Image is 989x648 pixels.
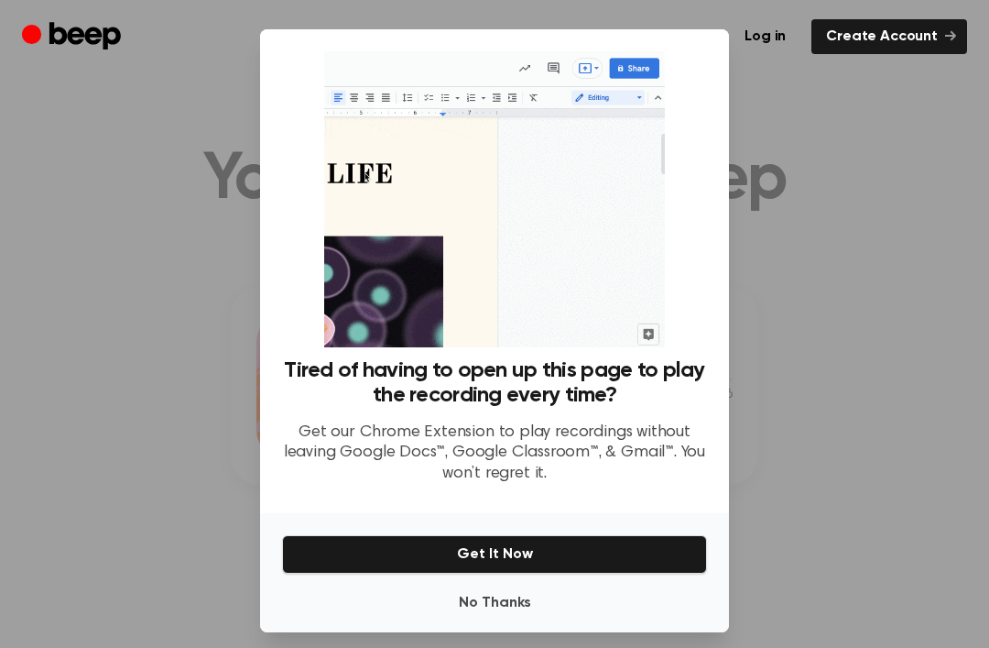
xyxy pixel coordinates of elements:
[282,358,707,408] h3: Tired of having to open up this page to play the recording every time?
[811,19,967,54] a: Create Account
[730,19,800,54] a: Log in
[282,535,707,574] button: Get It Now
[282,585,707,621] button: No Thanks
[22,19,125,55] a: Beep
[282,423,707,485] p: Get our Chrome Extension to play recordings without leaving Google Docs™, Google Classroom™, & Gm...
[324,51,664,347] img: Beep extension in action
